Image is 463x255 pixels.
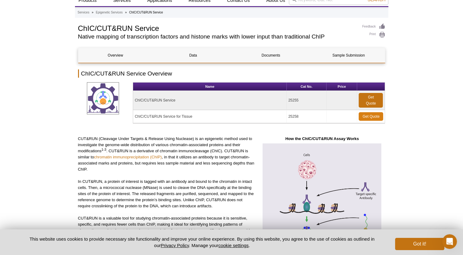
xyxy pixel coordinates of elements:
[78,69,385,78] h2: ChIC/CUT&RUN Service Overview
[87,82,119,114] img: ChIC/CUT&RUN Service
[327,83,357,91] th: Price
[359,93,383,108] a: Get Quote
[362,23,385,30] a: Feedback
[133,83,287,91] th: Name
[78,34,356,39] h2: Native mapping of transcription factors and histone marks with lower input than traditional ChIP
[287,91,327,110] td: 25255
[359,112,383,121] a: Get Quote
[285,136,359,141] strong: How the ChIC/CUT&RUN Assay Works
[92,11,94,14] li: »
[161,243,189,248] a: Privacy Policy
[94,155,162,159] a: chromatin immunoprecipitation (ChIP)
[78,215,255,252] p: CUT&RUN is a valuable tool for studying chromatin-associated proteins because it is sensitive, sp...
[312,48,386,63] a: Sample Submission
[442,234,457,249] iframe: Intercom live chat
[19,236,385,249] p: This website uses cookies to provide necessary site functionality and improve your online experie...
[101,148,106,151] sup: 1-3
[287,83,327,91] th: Cat No.
[78,136,255,172] p: CUT&RUN (Cleavage Under Targets & Release Using Nuclease) is an epigenetic method used to investi...
[78,48,153,63] a: Overview
[156,48,230,63] a: Data
[133,110,287,123] td: ChIC/CUT&RUN Service for Tissue
[133,91,287,110] td: ChIC/CUT&RUN Service
[362,31,385,38] a: Print
[287,110,327,123] td: 25258
[96,10,123,15] a: Epigenetic Services
[395,238,444,250] button: Got it!
[125,11,127,14] li: »
[78,10,89,15] a: Services
[234,48,308,63] a: Documents
[218,243,248,248] button: cookie settings
[78,23,356,32] h1: ChIC/CUT&RUN Service
[129,11,163,14] li: ChIC/CUT&RUN Service
[78,179,255,209] p: In CUT&RUN, a protein of interest is tagged with an antibody and bound to the chromatin in intact...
